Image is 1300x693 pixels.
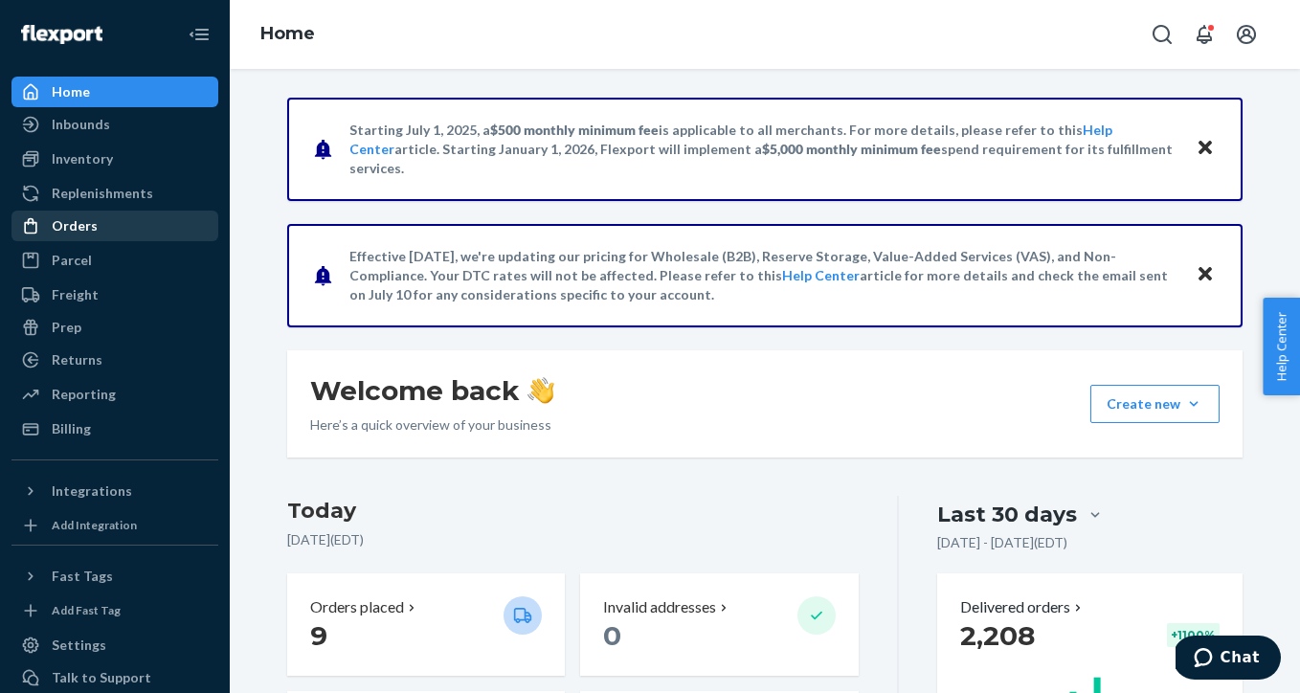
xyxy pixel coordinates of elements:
a: Replenishments [11,178,218,209]
a: Freight [11,279,218,310]
div: Returns [52,350,102,369]
div: Home [52,82,90,101]
img: Flexport logo [21,25,102,44]
a: Inbounds [11,109,218,140]
button: Open Search Box [1143,15,1181,54]
a: Prep [11,312,218,343]
span: $500 monthly minimum fee [490,122,659,138]
div: + 1100 % [1167,623,1220,647]
button: Open account menu [1227,15,1266,54]
h3: Today [287,496,859,526]
div: Freight [52,285,99,304]
div: Add Integration [52,517,137,533]
p: [DATE] ( EDT ) [287,530,859,549]
div: Prep [52,318,81,337]
span: 0 [603,619,621,652]
p: Here’s a quick overview of your business [310,415,554,435]
div: Inbounds [52,115,110,134]
a: Billing [11,414,218,444]
div: Add Fast Tag [52,602,121,618]
a: Reporting [11,379,218,410]
button: Delivered orders [960,596,1086,618]
button: Invalid addresses 0 [580,573,858,676]
div: Last 30 days [937,500,1077,529]
div: Orders [52,216,98,235]
button: Talk to Support [11,662,218,693]
a: Settings [11,630,218,660]
a: Home [260,23,315,44]
button: Orders placed 9 [287,573,565,676]
ol: breadcrumbs [245,7,330,62]
button: Open notifications [1185,15,1223,54]
a: Orders [11,211,218,241]
iframe: Opens a widget where you can chat to one of our agents [1176,636,1281,683]
span: 9 [310,619,327,652]
p: Invalid addresses [603,596,716,618]
img: hand-wave emoji [527,377,554,404]
a: Inventory [11,144,218,174]
div: Integrations [52,481,132,501]
a: Help Center [782,267,860,283]
a: Returns [11,345,218,375]
p: Orders placed [310,596,404,618]
a: Add Fast Tag [11,599,218,622]
span: $5,000 monthly minimum fee [762,141,941,157]
a: Add Integration [11,514,218,537]
div: Settings [52,636,106,655]
a: Parcel [11,245,218,276]
div: Replenishments [52,184,153,203]
div: Parcel [52,251,92,270]
div: Reporting [52,385,116,404]
p: Effective [DATE], we're updating our pricing for Wholesale (B2B), Reserve Storage, Value-Added Se... [349,247,1177,304]
h1: Welcome back [310,373,554,408]
button: Close [1193,135,1218,163]
p: Starting July 1, 2025, a is applicable to all merchants. For more details, please refer to this a... [349,121,1177,178]
span: 2,208 [960,619,1035,652]
div: Inventory [52,149,113,168]
button: Integrations [11,476,218,506]
a: Home [11,77,218,107]
button: Close [1193,261,1218,289]
button: Create new [1090,385,1220,423]
button: Fast Tags [11,561,218,592]
div: Fast Tags [52,567,113,586]
div: Talk to Support [52,668,151,687]
p: [DATE] - [DATE] ( EDT ) [937,533,1067,552]
div: Billing [52,419,91,438]
button: Close Navigation [180,15,218,54]
button: Help Center [1263,298,1300,395]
